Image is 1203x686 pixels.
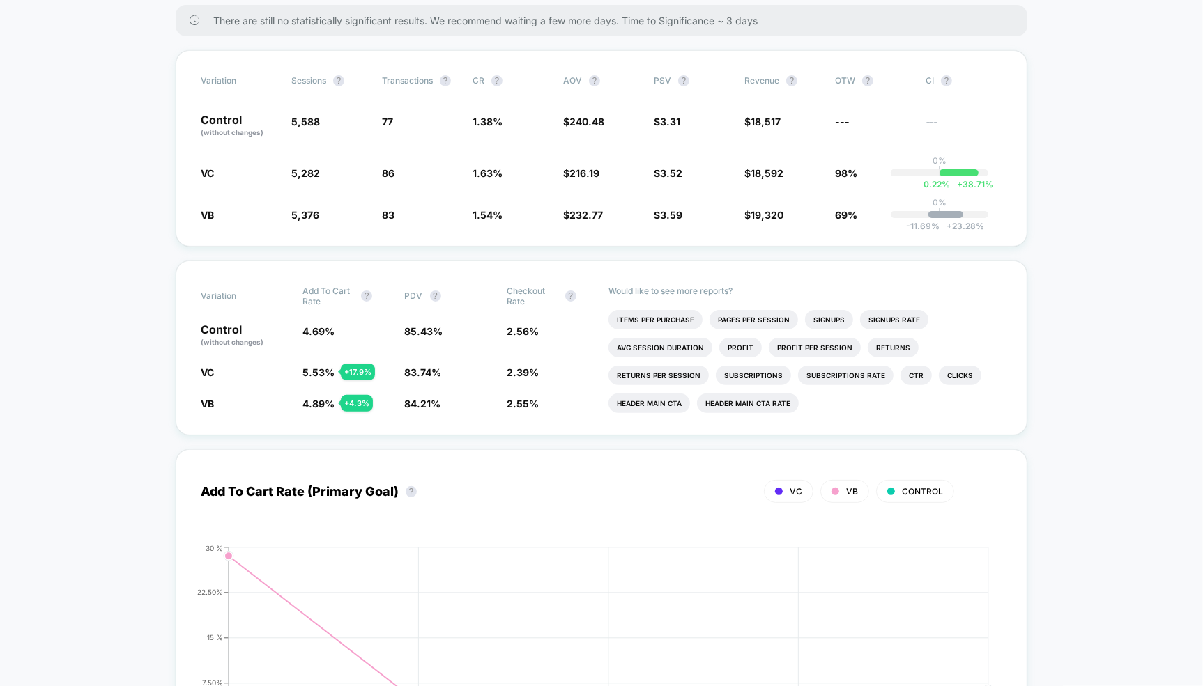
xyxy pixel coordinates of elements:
div: + 4.3 % [341,395,373,412]
span: 23.28 % [940,221,985,231]
span: AOV [563,75,582,86]
span: --- [926,118,1002,138]
li: Subscriptions Rate [798,366,894,385]
span: --- [835,116,850,127]
li: Signups Rate [860,310,928,329]
span: 85.43 % [405,325,443,337]
button: ? [333,75,344,86]
span: $ [744,116,781,127]
span: 86 [382,167,394,179]
li: Clicks [939,366,981,385]
span: 98% [835,167,857,179]
span: 84.21 % [405,398,441,410]
span: OTW [835,75,912,86]
span: 5,282 [291,167,320,179]
span: 18,517 [751,116,781,127]
button: ? [678,75,689,86]
span: VC [201,167,214,179]
span: 0.22 % [924,179,951,189]
button: ? [406,486,417,497]
span: 77 [382,116,393,127]
span: 232.77 [569,209,603,221]
li: Avg Session Duration [608,338,712,357]
li: Profit [719,338,762,357]
span: VB [846,486,858,497]
span: PDV [405,290,423,301]
button: ? [589,75,600,86]
span: VB [201,398,214,410]
span: 83.74 % [405,366,442,378]
tspan: 15 % [207,633,223,641]
button: ? [941,75,952,86]
span: 38.71 % [951,179,994,189]
span: $ [744,209,783,221]
span: 3.31 [660,116,680,127]
span: + [947,221,953,231]
tspan: 30 % [206,543,223,552]
span: Variation [201,286,277,306]
span: 18,592 [751,167,783,179]
span: $ [563,167,599,179]
p: 0% [933,197,947,208]
span: Revenue [744,75,779,86]
span: VB [201,209,214,221]
span: -11.69 % [907,221,940,231]
span: VC [790,486,802,497]
button: ? [862,75,873,86]
span: 1.63 % [473,167,503,179]
li: Ctr [901,366,932,385]
span: Variation [201,75,277,86]
p: Control [201,114,277,138]
span: 2.55 % [507,398,539,410]
p: 0% [933,155,947,166]
span: 2.39 % [507,366,539,378]
li: Pages Per Session [710,310,798,329]
span: + [958,179,963,189]
li: Signups [805,310,853,329]
span: 4.89 % [302,398,335,410]
span: 1.54 % [473,209,503,221]
li: Header Main Cta Rate [697,393,799,413]
span: 1.38 % [473,116,503,127]
span: $ [654,167,682,179]
span: 5.53 % [302,366,335,378]
span: (without changes) [201,128,263,137]
li: Returns [868,338,919,357]
span: CR [473,75,484,86]
span: $ [563,116,604,127]
button: ? [565,290,576,302]
span: Checkout Rate [507,286,558,306]
span: 5,588 [291,116,320,127]
p: Would like to see more reports? [608,286,1002,296]
tspan: 22.50% [197,588,223,596]
span: 4.69 % [302,325,335,337]
li: Returns Per Session [608,366,709,385]
span: $ [654,209,682,221]
button: ? [786,75,797,86]
span: VC [201,366,214,378]
li: Items Per Purchase [608,310,703,329]
span: 19,320 [751,209,783,221]
span: There are still no statistically significant results. We recommend waiting a few more days . Time... [213,15,999,26]
span: CONTROL [902,486,943,497]
span: (without changes) [201,338,263,346]
p: Control [201,324,289,348]
span: PSV [654,75,671,86]
span: 83 [382,209,394,221]
span: 240.48 [569,116,604,127]
span: Transactions [382,75,433,86]
button: ? [430,290,441,302]
button: ? [440,75,451,86]
div: + 17.9 % [341,364,375,380]
span: 5,376 [291,209,319,221]
span: $ [744,167,783,179]
span: 69% [835,209,857,221]
button: ? [361,290,372,302]
li: Header Main Cta [608,393,690,413]
li: Profit Per Session [769,338,861,357]
span: CI [926,75,1002,86]
span: Sessions [291,75,326,86]
p: | [938,166,941,176]
span: 3.52 [660,167,682,179]
span: $ [563,209,603,221]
